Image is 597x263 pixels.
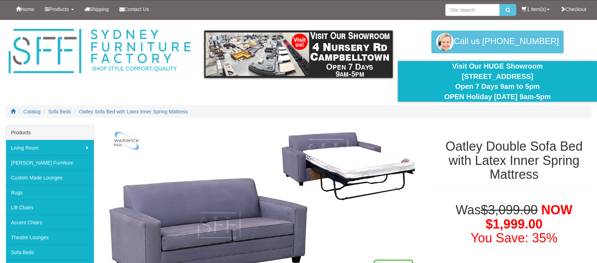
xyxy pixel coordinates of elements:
[436,139,592,182] h1: Oatley Double Sofa Bed with Latex Inner Spring Mattress
[6,140,94,155] a: Living Room
[21,6,34,12] span: Home
[124,6,149,12] span: Contact Us
[6,230,94,245] a: Theatre Lounges
[481,203,538,217] del: $3,099.00
[6,200,94,215] a: Lift Chairs
[470,231,558,245] font: You Save: 35%
[6,155,94,170] a: [PERSON_NAME] Furniture
[6,215,94,230] a: Accent Chairs
[6,185,94,200] a: Rugs
[6,125,94,140] div: Products
[79,109,188,114] a: Oatley Sofa Bed with Latex Inner Spring Mattress
[39,0,79,18] a: Products
[516,0,555,18] a: 1 item(s)
[11,0,39,18] a: Home
[403,61,592,102] div: Visit Our HUGE Showroom [STREET_ADDRESS] Open 7 Days 9am to 5pm OPEN Holiday [DATE] 9am-5pm
[5,27,194,76] img: Sydney Furniture Factory
[23,109,41,114] a: Catalog
[445,4,500,16] input: Site search
[79,0,114,18] a: Shipping
[555,0,592,18] a: Checkout
[49,6,69,12] span: Products
[114,0,154,18] a: Contact Us
[90,6,109,12] span: Shipping
[48,109,71,114] a: Sofa Beds
[486,203,572,231] span: NOW $1,999.00
[6,245,94,259] a: Sofa Beds
[436,203,592,245] h1: Was
[6,170,94,185] a: Custom Made Lounges
[204,31,393,78] img: showroom.gif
